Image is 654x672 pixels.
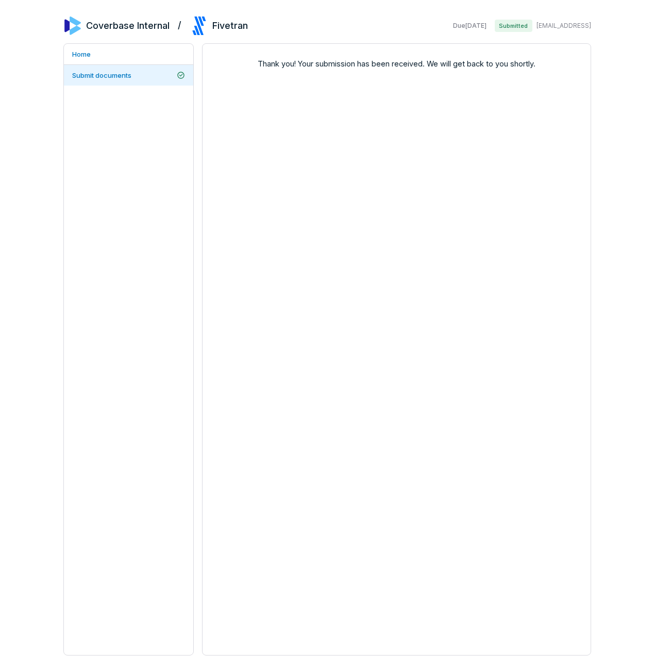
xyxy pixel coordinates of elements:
[211,58,582,69] span: Thank you! Your submission has been received. We will get back to you shortly.
[495,20,532,32] span: Submitted
[64,44,193,64] a: Home
[72,71,131,79] span: Submit documents
[64,65,193,86] a: Submit documents
[536,22,591,30] span: [EMAIL_ADDRESS]
[178,16,181,32] h2: /
[453,22,487,30] span: Due [DATE]
[212,19,248,32] h2: Fivetran
[86,19,170,32] h2: Coverbase Internal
